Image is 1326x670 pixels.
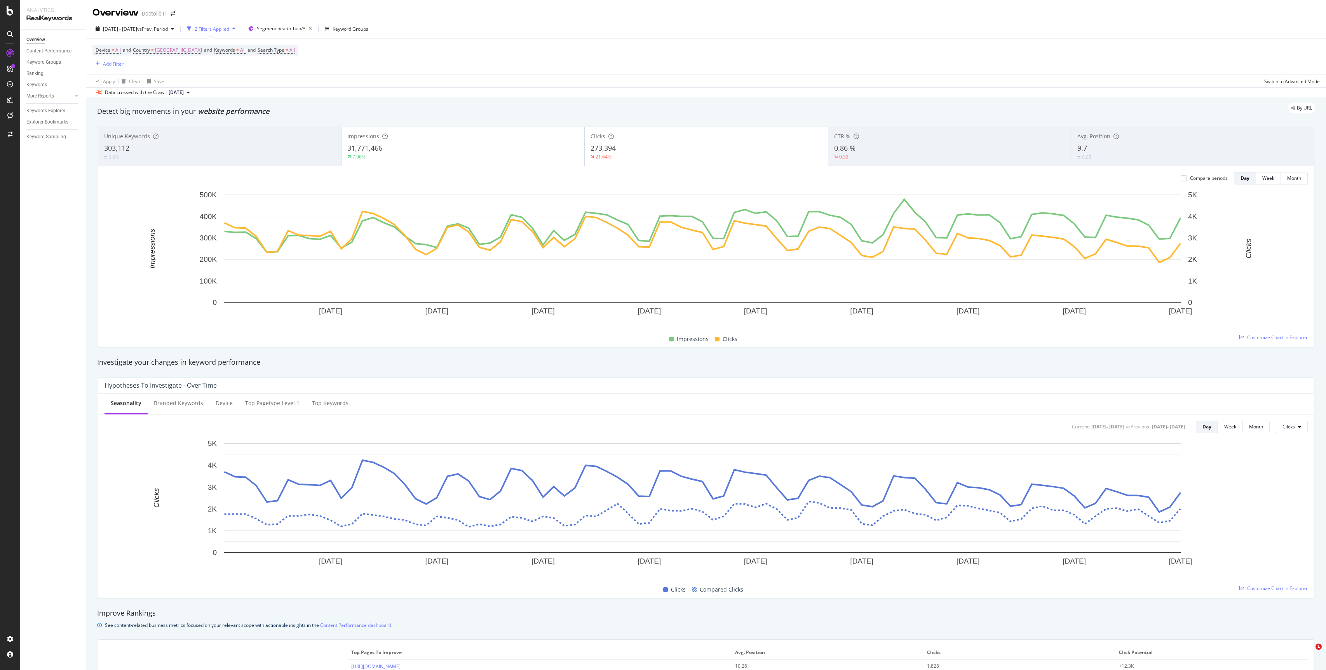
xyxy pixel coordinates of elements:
text: 200K [200,255,217,263]
text: [DATE] [1169,557,1192,565]
span: 9.7 [1077,143,1087,153]
div: Save [154,78,164,85]
div: More Reports [26,92,54,100]
span: 273,394 [591,143,616,153]
div: Month [1249,423,1263,430]
a: Customize Chart in Explorer [1239,334,1308,341]
span: = [151,47,154,53]
div: +12.3K [1119,663,1286,670]
span: By URL [1297,106,1312,110]
text: [DATE] [425,307,448,315]
a: Overview [26,36,80,44]
div: 21.64% [596,153,612,160]
span: Keywords [214,47,235,53]
div: Day [1202,423,1211,430]
a: Content Performance [26,47,80,55]
span: Compared Clicks [700,585,743,594]
span: All [115,45,121,56]
div: Hypotheses to Investigate - Over Time [105,381,217,389]
svg: A chart. [105,191,1300,325]
text: Impressions [148,228,156,268]
span: Avg. Position [1077,132,1110,140]
div: Keyword Sampling [26,133,66,141]
span: Clicks [723,334,737,344]
span: Customize Chart in Explorer [1247,585,1308,592]
span: CTR % [834,132,850,140]
text: 4K [1188,212,1197,221]
div: Branded Keywords [154,399,203,407]
div: [DATE] - [DATE] [1152,423,1185,430]
text: [DATE] [744,307,767,315]
span: Clicks [591,132,605,140]
a: More Reports [26,92,73,100]
text: 100K [200,277,217,285]
text: 4K [208,461,217,469]
button: Day [1196,421,1218,433]
text: [DATE] [319,557,342,565]
text: [DATE] [638,307,661,315]
div: 3.9% [109,154,119,160]
div: arrow-right-arrow-left [171,11,175,16]
text: [DATE] [425,557,448,565]
div: 1,828 [927,663,1094,670]
span: Impressions [347,132,379,140]
text: [DATE] [531,307,555,315]
button: Apply [92,75,115,87]
button: Keyword Groups [322,23,371,35]
a: Customize Chart in Explorer [1239,585,1308,592]
div: 7.96% [352,153,366,160]
text: 1K [1188,277,1197,285]
button: Clear [118,75,141,87]
div: 2 Filters Applied [195,26,229,32]
span: vs Prev. Period [137,26,168,32]
div: Doctolib IT [142,10,167,17]
text: 3K [1188,234,1197,242]
div: Top Keywords [312,399,348,407]
span: Customize Chart in Explorer [1247,334,1308,341]
a: Content Performance dashboard. [320,621,392,629]
text: [DATE] [957,307,980,315]
span: 31,771,466 [347,143,382,153]
text: 2K [208,505,217,513]
div: Analytics [26,6,80,14]
button: Save [144,75,164,87]
iframe: Intercom live chat [1300,644,1318,662]
div: A chart. [105,439,1300,576]
div: Keywords [26,81,47,89]
div: RealKeywords [26,14,80,23]
text: [DATE] [957,557,980,565]
img: Equal [104,156,107,158]
div: Current: [1072,423,1090,430]
span: = [236,47,239,53]
span: Click Potential [1119,649,1303,656]
span: and [123,47,131,53]
span: Unique Keywords [104,132,150,140]
text: [DATE] [1063,307,1086,315]
span: and [204,47,212,53]
div: Investigate your changes in keyword performance [97,357,1315,367]
div: Explorer Bookmarks [26,118,68,126]
div: Add Filter [103,61,124,67]
span: Clicks [671,585,686,594]
span: 1 [1316,644,1322,650]
span: Country [133,47,150,53]
text: [DATE] [850,557,873,565]
a: Explorer Bookmarks [26,118,80,126]
div: Top pagetype Level 1 [245,399,300,407]
text: Clicks [1244,238,1253,258]
span: [DATE] - [DATE] [103,26,137,32]
div: Keyword Groups [26,58,61,66]
span: 303,112 [104,143,129,153]
button: Segment:health_hub/* [245,23,315,35]
span: Segment: health_hub/* [257,25,305,32]
span: Clicks [1282,423,1295,430]
text: [DATE] [638,557,661,565]
div: Keywords Explorer [26,107,65,115]
text: 1K [208,527,217,535]
text: 5K [1188,191,1197,199]
button: Month [1281,172,1308,184]
div: Clear [129,78,141,85]
div: Improve Rankings [97,608,1315,618]
span: 2025 Jun. 27th [169,89,184,96]
div: Apply [103,78,115,85]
